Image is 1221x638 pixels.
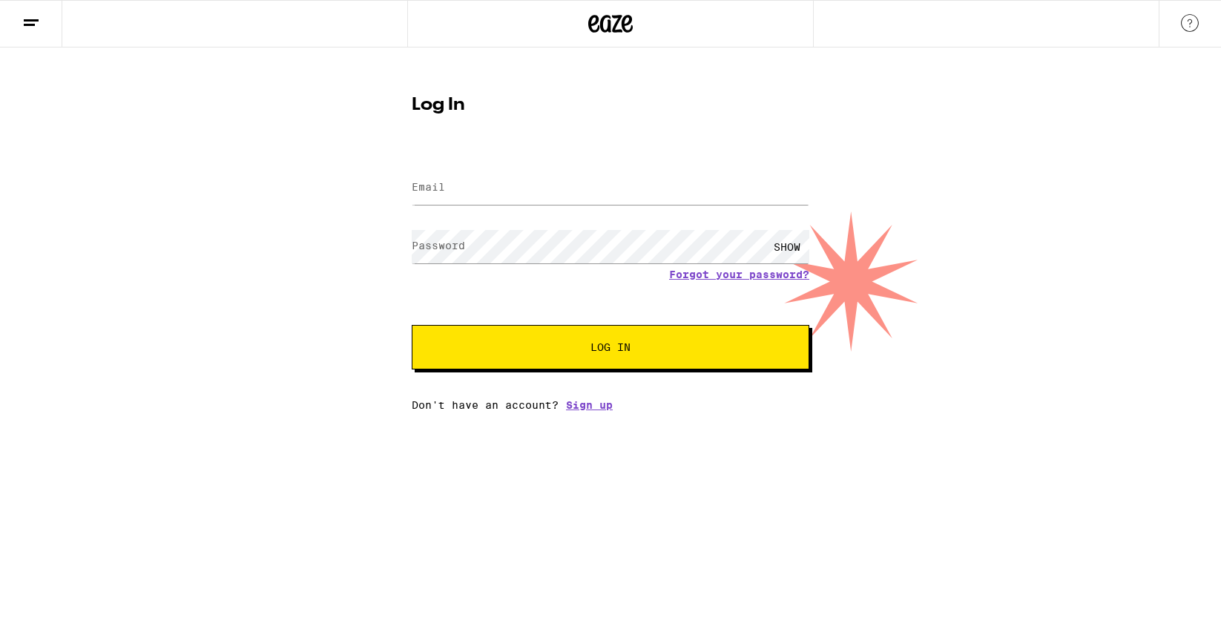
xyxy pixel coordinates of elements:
[669,269,809,280] a: Forgot your password?
[765,230,809,263] div: SHOW
[412,96,809,114] h1: Log In
[412,171,809,205] input: Email
[590,342,631,352] span: Log In
[566,399,613,411] a: Sign up
[412,240,465,251] label: Password
[412,181,445,193] label: Email
[412,399,809,411] div: Don't have an account?
[412,325,809,369] button: Log In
